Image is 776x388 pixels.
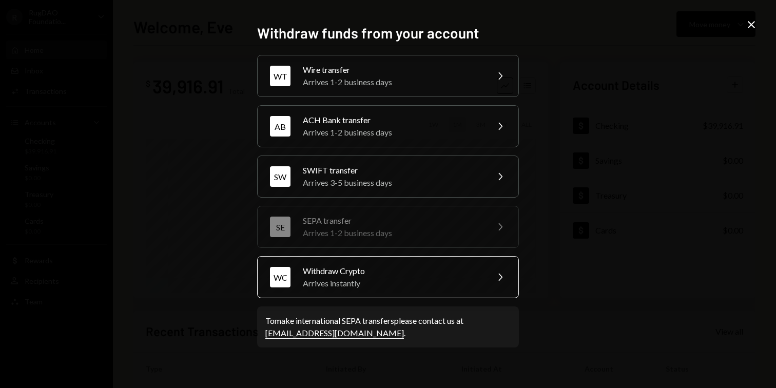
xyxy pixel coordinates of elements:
[270,66,290,86] div: WT
[257,206,519,248] button: SESEPA transferArrives 1-2 business days
[303,177,481,189] div: Arrives 3-5 business days
[303,64,481,76] div: Wire transfer
[270,267,290,287] div: WC
[257,23,519,43] h2: Withdraw funds from your account
[270,217,290,237] div: SE
[257,55,519,97] button: WTWire transferArrives 1-2 business days
[303,114,481,126] div: ACH Bank transfer
[303,126,481,139] div: Arrives 1-2 business days
[303,277,481,289] div: Arrives instantly
[303,227,481,239] div: Arrives 1-2 business days
[265,328,404,339] a: [EMAIL_ADDRESS][DOMAIN_NAME]
[270,166,290,187] div: SW
[257,105,519,147] button: ABACH Bank transferArrives 1-2 business days
[257,156,519,198] button: SWSWIFT transferArrives 3-5 business days
[303,164,481,177] div: SWIFT transfer
[270,116,290,137] div: AB
[303,215,481,227] div: SEPA transfer
[265,315,511,339] div: To make international SEPA transfers please contact us at .
[303,265,481,277] div: Withdraw Crypto
[303,76,481,88] div: Arrives 1-2 business days
[257,256,519,298] button: WCWithdraw CryptoArrives instantly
